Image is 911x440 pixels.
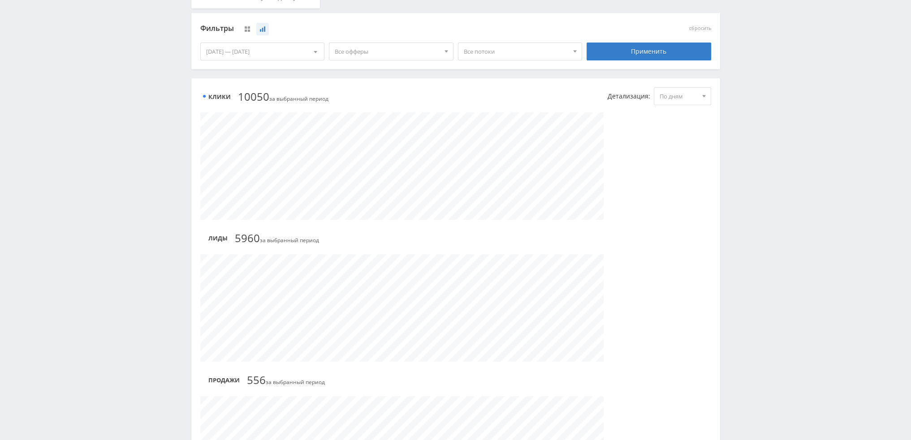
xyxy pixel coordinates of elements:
span: Все потоки [464,43,569,60]
span: за выбранный период [235,233,319,243]
span: По дням [660,88,697,105]
button: сбросить [689,26,711,31]
span: за выбранный период [238,92,328,102]
span: Все офферы [335,43,440,60]
span: 556 [247,372,266,387]
span: за выбранный период [247,375,325,385]
span: Клики [200,94,231,100]
span: Лиды [200,235,228,242]
div: Применить [587,43,711,60]
div: Фильтры [200,22,583,35]
span: 10050 [238,89,269,104]
span: Продажи [200,377,240,384]
div: [DATE] — [DATE] [201,43,324,60]
span: Детализация: [608,93,650,100]
span: 5960 [235,231,260,245]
